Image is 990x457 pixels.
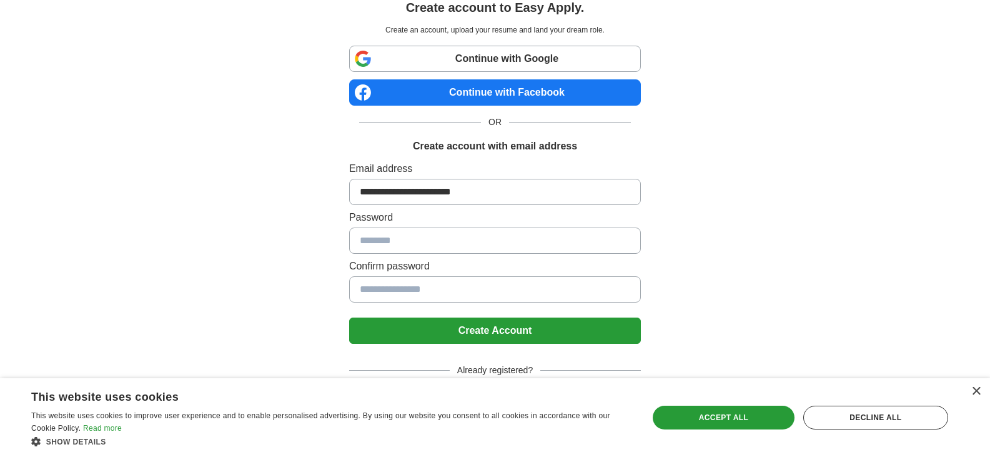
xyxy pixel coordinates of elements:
a: Continue with Google [349,46,641,72]
label: Email address [349,161,641,176]
div: This website uses cookies [31,386,599,404]
label: Confirm password [349,259,641,274]
div: Decline all [803,406,948,429]
p: Create an account, upload your resume and land your dream role. [352,24,638,36]
span: OR [481,116,509,129]
span: Show details [46,438,106,446]
div: Accept all [653,406,794,429]
span: Already registered? [450,364,540,377]
a: Continue with Facebook [349,79,641,106]
a: Read more, opens a new window [83,424,122,433]
div: Close [971,387,981,396]
label: Password [349,210,641,225]
button: Create Account [349,318,641,344]
span: This website uses cookies to improve user experience and to enable personalised advertising. By u... [31,411,610,433]
div: Show details [31,435,630,448]
h1: Create account with email address [413,139,577,154]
